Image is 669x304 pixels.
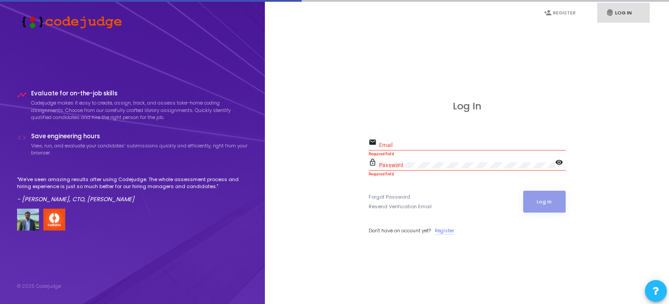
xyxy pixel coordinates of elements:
h3: Log In [369,101,566,112]
mat-icon: lock_outline [369,158,379,168]
p: Codejudge makes it easy to create, assign, track, and assess take-home coding assignments. Choose... [31,99,248,121]
a: Forgot Password [369,193,410,201]
p: "We've seen amazing results after using Codejudge. The whole assessment process and hiring experi... [17,176,248,190]
i: timeline [17,90,27,100]
input: Email [379,142,566,148]
i: fingerprint [606,9,614,17]
span: Don't have an account yet? [369,227,431,234]
mat-icon: visibility [555,158,566,168]
em: - [PERSON_NAME], CTO, [PERSON_NAME] [17,195,134,203]
a: Resend Verification Email [369,203,432,210]
strong: Required field [369,172,394,176]
h4: Evaluate for on-the-job skills [31,90,248,97]
strong: Required field [369,152,394,156]
div: © 2025 Codejudge [17,283,61,290]
i: code [17,133,27,143]
h4: Save engineering hours [31,133,248,140]
p: View, run, and evaluate your candidates’ submissions quickly and efficiently, right from your bro... [31,142,248,157]
a: Register [435,227,454,234]
a: person_addRegister [535,3,588,23]
img: company-logo [43,209,65,231]
img: user image [17,209,39,231]
mat-icon: email [369,138,379,148]
button: Log In [523,191,566,213]
a: fingerprintLog In [597,3,650,23]
i: person_add [544,9,552,17]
